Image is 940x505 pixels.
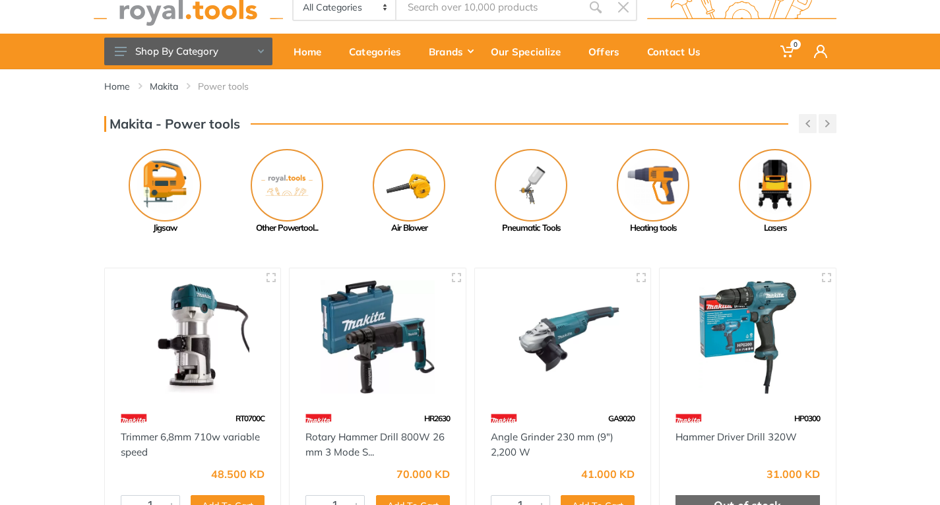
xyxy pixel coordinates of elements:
div: Pneumatic Tools [470,222,592,235]
a: Offers [579,34,638,69]
button: Shop By Category [104,38,272,65]
a: Home [104,80,130,93]
span: RT0700C [235,413,265,423]
a: Contact Us [638,34,719,69]
a: 0 [771,34,805,69]
img: Royal Tools - Trimmer 6,8mm 710w variable speed [117,280,269,394]
img: Royal - Lasers [739,149,811,222]
a: Heating tools [592,149,714,235]
div: Our Specialize [482,38,579,65]
img: Royal - Heating tools [617,149,689,222]
img: No Image [251,149,323,222]
img: Royal - Pneumatic Tools [495,149,567,222]
a: Home [284,34,340,69]
div: 70.000 KD [396,469,450,479]
span: HR2630 [424,413,450,423]
div: Brands [420,38,482,65]
div: 48.500 KD [211,469,265,479]
img: Royal Tools - Rotary Hammer Drill 800W 26 mm 3 Mode SDS Plus [301,280,454,394]
a: Hammer Driver Drill 320W [675,431,797,443]
div: 31.000 KD [767,469,820,479]
img: Royal - Jigsaw [129,149,201,222]
img: 42.webp [305,407,332,430]
div: Jigsaw [104,222,226,235]
img: Royal Tools - Hammer Driver Drill 320W [672,280,824,394]
img: 42.webp [491,407,517,430]
a: Trimmer 6,8mm 710w variable speed [121,431,260,458]
h3: Makita - Power tools [104,116,240,132]
a: Other Powertool... [226,149,348,235]
div: Air Blower [348,222,470,235]
span: GA9020 [608,413,635,423]
div: Other Powertool... [226,222,348,235]
a: Air Blower [348,149,470,235]
a: Makita [150,80,178,93]
div: 41.000 KD [581,469,635,479]
a: Lasers [714,149,836,235]
a: Pneumatic Tools [470,149,592,235]
img: Royal - Air Blower [373,149,445,222]
div: Offers [579,38,638,65]
a: Jigsaw [104,149,226,235]
div: Categories [340,38,420,65]
a: Power tools [198,80,249,93]
img: 42.webp [675,407,702,430]
span: 0 [790,40,801,49]
img: Royal Tools - Angle Grinder 230 mm (9″) 2,200 W [487,280,639,394]
div: Home [284,38,340,65]
div: Heating tools [592,222,714,235]
nav: breadcrumb [104,80,836,93]
a: Categories [340,34,420,69]
img: 42.webp [121,407,147,430]
div: Lasers [714,222,836,235]
a: Our Specialize [482,34,579,69]
div: Contact Us [638,38,719,65]
span: HP0300 [794,413,820,423]
a: Angle Grinder 230 mm (9″) 2,200 W [491,431,613,458]
a: Rotary Hammer Drill 800W 26 mm 3 Mode S... [305,431,445,458]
